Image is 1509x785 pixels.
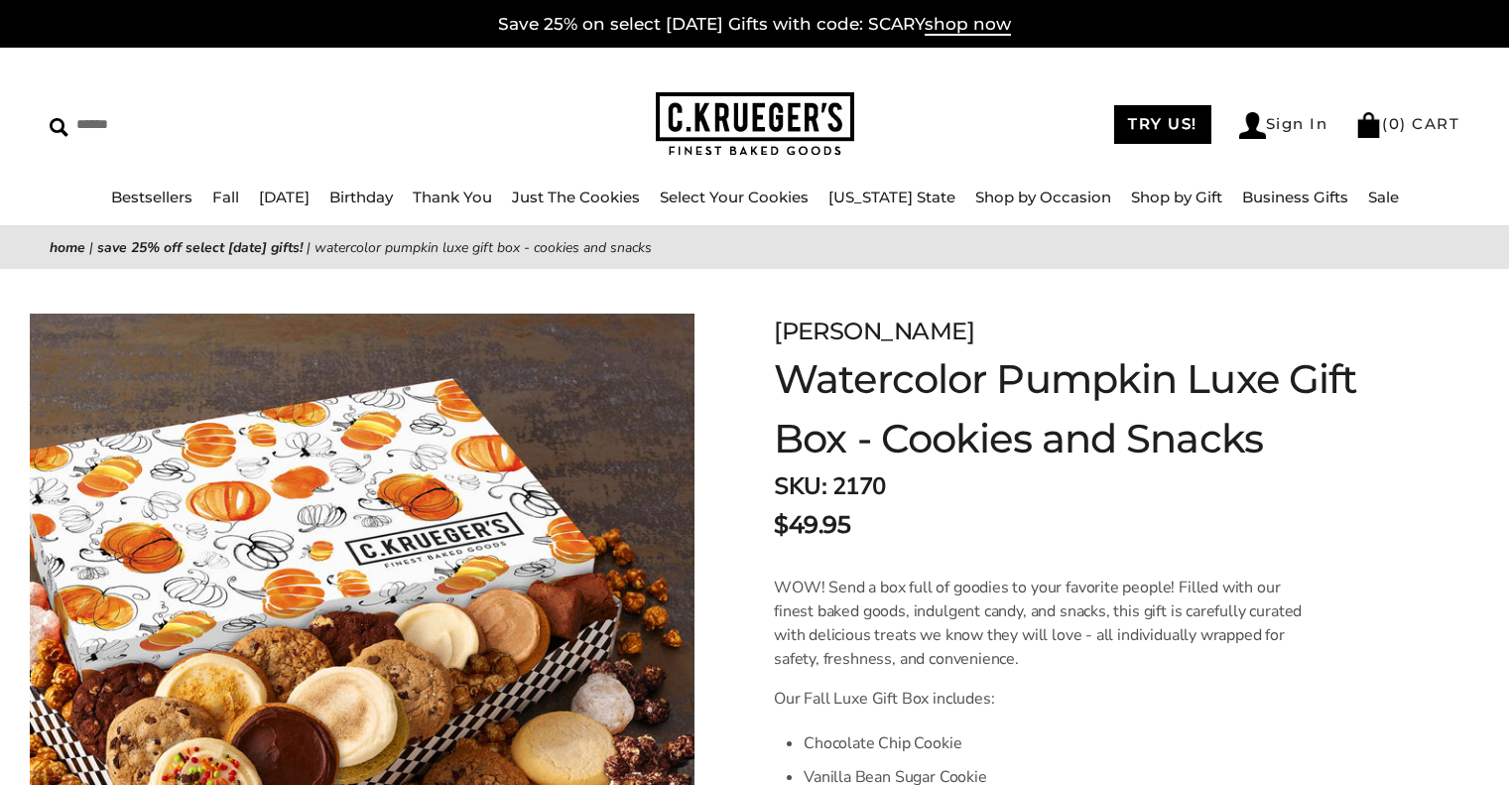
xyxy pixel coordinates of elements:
[50,238,85,257] a: Home
[774,507,850,543] span: $49.95
[314,238,652,257] span: Watercolor Pumpkin Luxe Gift Box - Cookies and Snacks
[1242,188,1348,206] a: Business Gifts
[774,349,1407,468] h1: Watercolor Pumpkin Luxe Gift Box - Cookies and Snacks
[111,188,192,206] a: Bestsellers
[498,14,1011,36] a: Save 25% on select [DATE] Gifts with code: SCARYshop now
[774,470,826,502] strong: SKU:
[975,188,1111,206] a: Shop by Occasion
[50,236,1459,259] nav: breadcrumbs
[50,118,68,137] img: Search
[413,188,492,206] a: Thank You
[774,576,1317,671] p: WOW! Send a box full of goodies to your favorite people! Filled with our finest baked goods, indu...
[1239,112,1328,139] a: Sign In
[1368,188,1399,206] a: Sale
[925,14,1011,36] span: shop now
[774,314,1407,349] div: [PERSON_NAME]
[1114,105,1211,144] a: TRY US!
[774,687,1317,711] p: Our Fall Luxe Gift Box includes:
[1131,188,1222,206] a: Shop by Gift
[660,188,809,206] a: Select Your Cookies
[97,238,303,257] a: Save 25% off Select [DATE] Gifts!
[89,238,93,257] span: |
[804,726,1317,760] li: Chocolate Chip Cookie
[259,188,310,206] a: [DATE]
[832,470,886,502] span: 2170
[1355,114,1459,133] a: (0) CART
[50,109,384,140] input: Search
[329,188,393,206] a: Birthday
[512,188,640,206] a: Just The Cookies
[1355,112,1382,138] img: Bag
[307,238,311,257] span: |
[212,188,239,206] a: Fall
[1239,112,1266,139] img: Account
[828,188,955,206] a: [US_STATE] State
[1389,114,1401,133] span: 0
[656,92,854,157] img: C.KRUEGER'S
